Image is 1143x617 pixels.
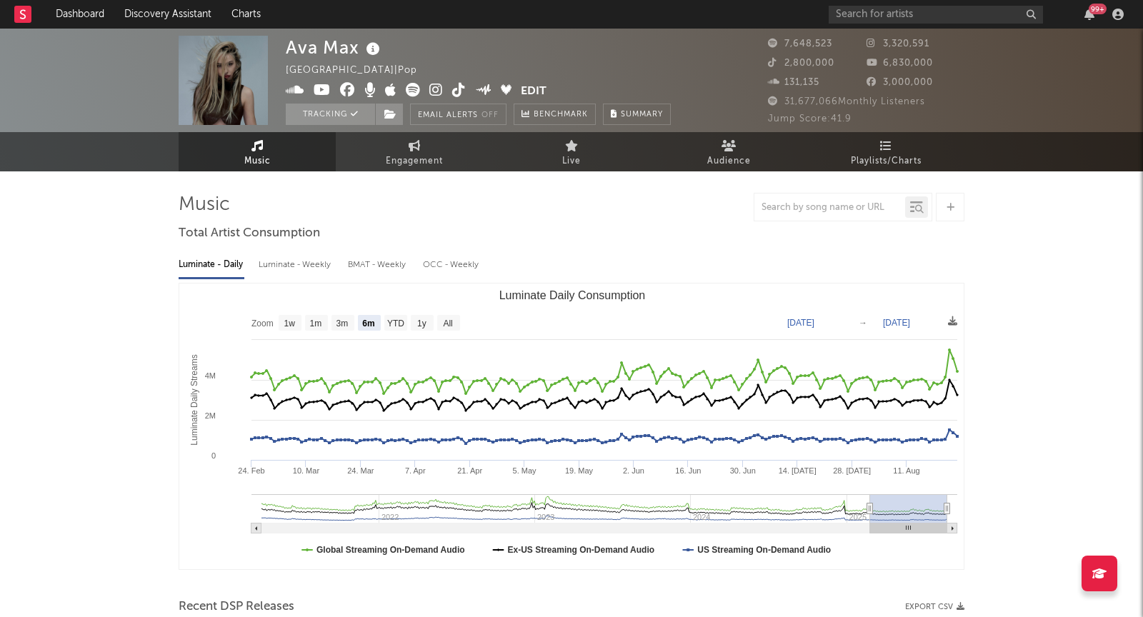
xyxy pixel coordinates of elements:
span: 2,800,000 [768,59,834,68]
span: 131,135 [768,78,819,87]
span: Audience [707,153,751,170]
span: 3,320,591 [867,39,929,49]
div: Ava Max [286,36,384,59]
text: 24. Mar [347,466,374,475]
span: Playlists/Charts [851,153,922,170]
text: Global Streaming On-Demand Audio [316,545,465,555]
text: 1y [417,318,426,328]
text: 14. [DATE] [779,466,817,475]
text: Ex-US Streaming On-Demand Audio [508,545,655,555]
div: BMAT - Weekly [348,253,409,277]
text: Zoom [251,318,274,328]
text: [DATE] [883,318,910,328]
button: Summary [603,104,671,125]
text: YTD [387,318,404,328]
text: 2. Jun [623,466,644,475]
text: 28. [DATE] [833,466,871,475]
svg: Luminate Daily Consumption [179,284,964,569]
span: Benchmark [534,106,588,124]
em: Off [481,111,499,119]
text: 6m [362,318,374,328]
text: 1w [284,318,296,328]
span: Total Artist Consumption [179,225,320,242]
div: Luminate - Daily [179,253,244,277]
text: 10. Mar [293,466,320,475]
span: Recent DSP Releases [179,598,294,616]
text: 3m [336,318,349,328]
a: Engagement [336,132,493,171]
span: 6,830,000 [867,59,933,68]
text: 0 [211,451,216,460]
text: 16. Jun [675,466,701,475]
text: [DATE] [787,318,814,328]
button: Tracking [286,104,375,125]
text: 11. Aug [893,466,919,475]
text: 30. Jun [730,466,756,475]
button: Email AlertsOff [410,104,506,125]
a: Playlists/Charts [807,132,964,171]
span: 7,648,523 [768,39,832,49]
span: 3,000,000 [867,78,933,87]
text: US Streaming On-Demand Audio [697,545,831,555]
button: Export CSV [905,603,964,611]
text: → [859,318,867,328]
a: Benchmark [514,104,596,125]
div: Luminate - Weekly [259,253,334,277]
text: All [443,318,452,328]
text: 2M [205,411,216,420]
button: Edit [521,83,546,101]
text: Luminate Daily Consumption [499,289,646,301]
span: Summary [621,111,663,119]
span: Music [244,153,271,170]
text: Luminate Daily Streams [189,354,199,445]
input: Search by song name or URL [754,202,905,214]
input: Search for artists [829,6,1043,24]
span: Live [562,153,581,170]
text: 24. Feb [238,466,264,475]
text: 5. May [513,466,537,475]
text: 19. May [565,466,594,475]
div: [GEOGRAPHIC_DATA] | Pop [286,62,434,79]
text: 1m [310,318,322,328]
div: 99 + [1089,4,1107,14]
a: Music [179,132,336,171]
a: Audience [650,132,807,171]
div: OCC - Weekly [423,253,480,277]
text: 4M [205,371,216,380]
button: 99+ [1084,9,1094,20]
a: Live [493,132,650,171]
span: 31,677,066 Monthly Listeners [768,97,925,106]
span: Jump Score: 41.9 [768,114,852,124]
text: 21. Apr [457,466,482,475]
text: 7. Apr [405,466,426,475]
span: Engagement [386,153,443,170]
